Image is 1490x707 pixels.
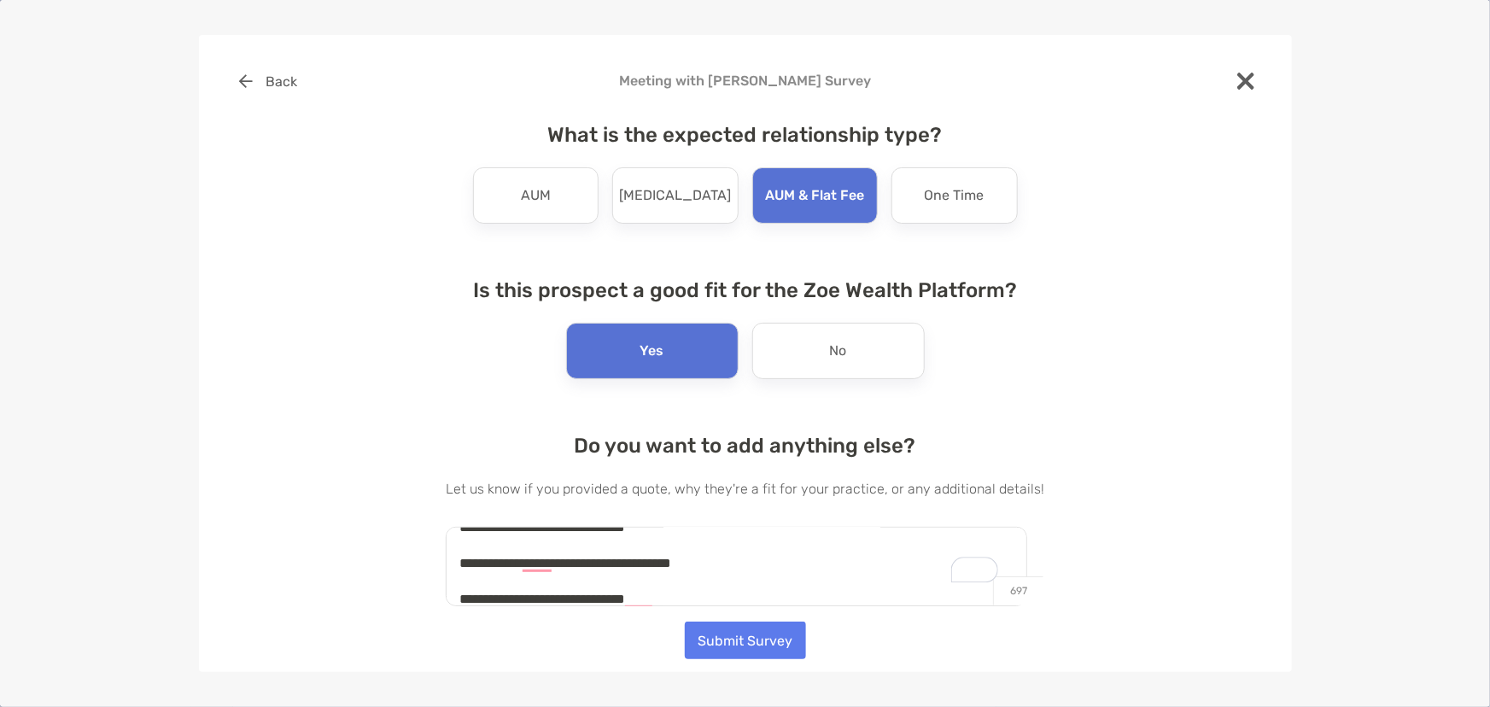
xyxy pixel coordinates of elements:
p: [MEDICAL_DATA] [619,182,731,209]
p: Let us know if you provided a quote, why they're a fit for your practice, or any additional details! [446,478,1044,500]
h4: Do you want to add anything else? [446,434,1044,458]
p: No [830,337,847,365]
p: AUM & Flat Fee [765,182,864,209]
textarea: To enrich screen reader interactions, please activate Accessibility in Grammarly extension settings [446,527,1027,606]
p: One Time [925,182,985,209]
button: Back [226,62,311,100]
img: button icon [239,74,253,88]
h4: Is this prospect a good fit for the Zoe Wealth Platform? [446,278,1044,302]
p: Yes [640,337,664,365]
p: AUM [521,182,551,209]
h4: What is the expected relationship type? [446,123,1044,147]
img: close modal [1237,73,1254,90]
h4: Meeting with [PERSON_NAME] Survey [226,73,1265,89]
button: Submit Survey [685,622,806,659]
p: 697 [993,576,1043,605]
